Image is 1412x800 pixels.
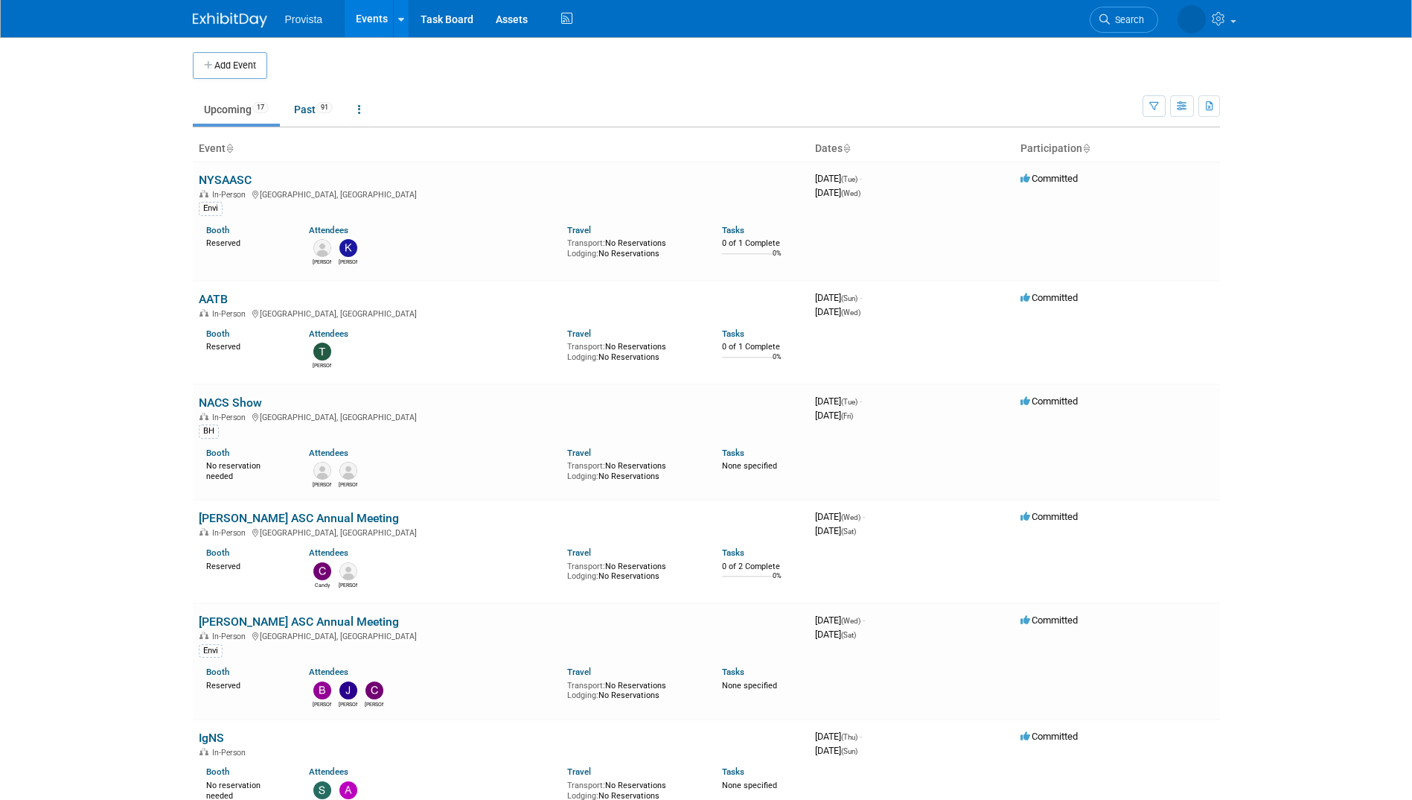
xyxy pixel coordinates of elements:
[567,559,700,582] div: No Reservations No Reservations
[722,667,744,677] a: Tasks
[199,307,803,319] div: [GEOGRAPHIC_DATA], [GEOGRAPHIC_DATA]
[365,682,383,699] img: Clifford Parker
[722,225,744,235] a: Tasks
[212,413,250,422] span: In-Person
[722,547,744,558] a: Tasks
[206,328,229,339] a: Booth
[365,699,383,708] div: Clifford Parker
[722,461,777,471] span: None specified
[815,511,865,522] span: [DATE]
[567,249,598,258] span: Lodging:
[567,571,598,581] span: Lodging:
[567,461,605,471] span: Transport:
[815,629,856,640] span: [DATE]
[860,173,862,184] span: -
[567,691,598,700] span: Lodging:
[773,250,782,270] td: 0%
[722,238,803,249] div: 0 of 1 Complete
[567,681,605,691] span: Transport:
[339,682,357,699] img: Jeff Lawrence
[1020,173,1078,184] span: Committed
[199,190,208,197] img: In-Person Event
[1020,731,1078,742] span: Committed
[206,339,287,352] div: Reserved
[199,396,262,410] a: NACS Show
[1090,7,1158,33] a: Search
[285,13,323,25] span: Provista
[567,448,591,458] a: Travel
[313,480,331,489] div: Ashley Grossman
[199,173,252,187] a: NYSAASC
[722,681,777,691] span: None specified
[567,328,591,339] a: Travel
[339,699,357,708] div: Jeff Lawrence
[313,781,331,799] img: Stephanie Miller
[313,239,331,257] img: Vince Gay
[841,294,857,302] span: (Sun)
[1020,615,1078,626] span: Committed
[313,257,331,266] div: Vince Gay
[309,547,348,558] a: Attendees
[339,562,357,580] img: Rayna Frisby
[1020,396,1078,407] span: Committed
[339,462,357,480] img: Dean Dennerline
[567,225,591,235] a: Travel
[809,136,1015,162] th: Dates
[206,678,287,691] div: Reserved
[313,580,331,589] div: Candy Price
[567,238,605,248] span: Transport:
[722,342,803,352] div: 0 of 1 Complete
[206,448,229,458] a: Booth
[313,343,331,361] img: Ted Vanzante
[722,766,744,777] a: Tasks
[283,95,344,124] a: Past91
[309,328,348,339] a: Attendees
[841,733,857,741] span: (Thu)
[339,480,357,489] div: Dean Dennerline
[841,527,856,536] span: (Sat)
[313,699,331,708] div: Beth Chan
[1110,14,1144,25] span: Search
[212,632,250,641] span: In-Person
[815,525,856,536] span: [DATE]
[199,410,803,422] div: [GEOGRAPHIC_DATA], [GEOGRAPHIC_DATA]
[252,102,269,113] span: 17
[841,175,857,183] span: (Tue)
[841,412,853,420] span: (Fri)
[199,632,208,639] img: In-Person Event
[199,528,208,536] img: In-Person Event
[199,644,223,658] div: Envi
[841,308,860,317] span: (Wed)
[815,731,862,742] span: [DATE]
[841,513,860,521] span: (Wed)
[567,781,605,790] span: Transport:
[199,309,208,317] img: In-Person Event
[841,747,857,755] span: (Sun)
[199,748,208,755] img: In-Person Event
[199,615,399,629] a: [PERSON_NAME] ASC Annual Meeting
[722,781,777,790] span: None specified
[313,462,331,480] img: Ashley Grossman
[567,562,605,571] span: Transport:
[206,547,229,558] a: Booth
[567,667,591,677] a: Travel
[1020,511,1078,522] span: Committed
[815,187,860,198] span: [DATE]
[1082,142,1090,154] a: Sort by Participation Type
[815,745,857,756] span: [DATE]
[863,615,865,626] span: -
[339,781,357,799] img: Amber Barron
[212,748,250,758] span: In-Person
[206,225,229,235] a: Booth
[199,202,223,215] div: Envi
[567,678,700,701] div: No Reservations No Reservations
[841,631,856,639] span: (Sat)
[193,52,267,79] button: Add Event
[206,766,229,777] a: Booth
[193,95,280,124] a: Upcoming17
[309,225,348,235] a: Attendees
[815,396,862,407] span: [DATE]
[309,766,348,777] a: Attendees
[722,328,744,339] a: Tasks
[313,361,331,369] div: Ted Vanzante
